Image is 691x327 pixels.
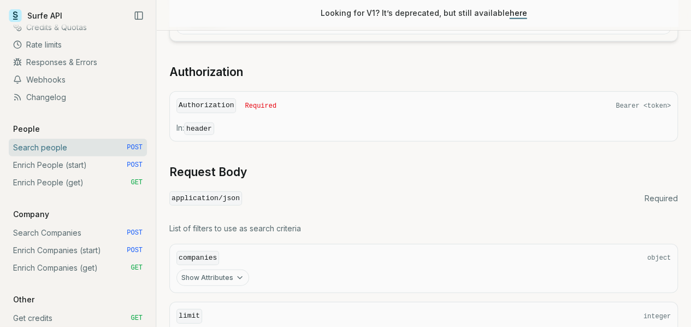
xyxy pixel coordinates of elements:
[127,143,143,152] span: POST
[321,8,527,19] p: Looking for V1? It’s deprecated, but still available
[184,122,214,135] code: header
[131,264,143,272] span: GET
[169,223,678,234] p: List of filters to use as search criteria
[9,8,62,24] a: Surfe API
[131,8,147,24] button: Collapse Sidebar
[9,71,147,89] a: Webhooks
[9,259,147,277] a: Enrich Companies (get) GET
[9,54,147,71] a: Responses & Errors
[9,209,54,220] p: Company
[643,312,671,321] span: integer
[9,224,147,242] a: Search Companies POST
[9,139,147,156] a: Search people POST
[131,178,143,187] span: GET
[127,161,143,170] span: POST
[131,314,143,323] span: GET
[645,193,678,204] span: Required
[9,242,147,259] a: Enrich Companies (start) POST
[245,102,276,110] span: Required
[169,165,247,180] a: Request Body
[169,65,243,80] a: Authorization
[9,310,147,327] a: Get credits GET
[9,124,44,135] p: People
[176,122,671,135] p: In:
[9,156,147,174] a: Enrich People (start) POST
[127,229,143,237] span: POST
[616,102,671,110] span: Bearer <token>
[176,251,219,266] code: companies
[127,246,143,255] span: POST
[9,294,39,305] p: Other
[510,8,527,17] a: here
[9,19,147,36] a: Credits & Quotas
[176,309,202,324] code: limit
[9,89,147,106] a: Changelog
[176,270,249,286] button: Show Attributes
[9,174,147,191] a: Enrich People (get) GET
[647,254,671,262] span: object
[169,191,242,206] code: application/json
[9,36,147,54] a: Rate limits
[176,98,236,113] code: Authorization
